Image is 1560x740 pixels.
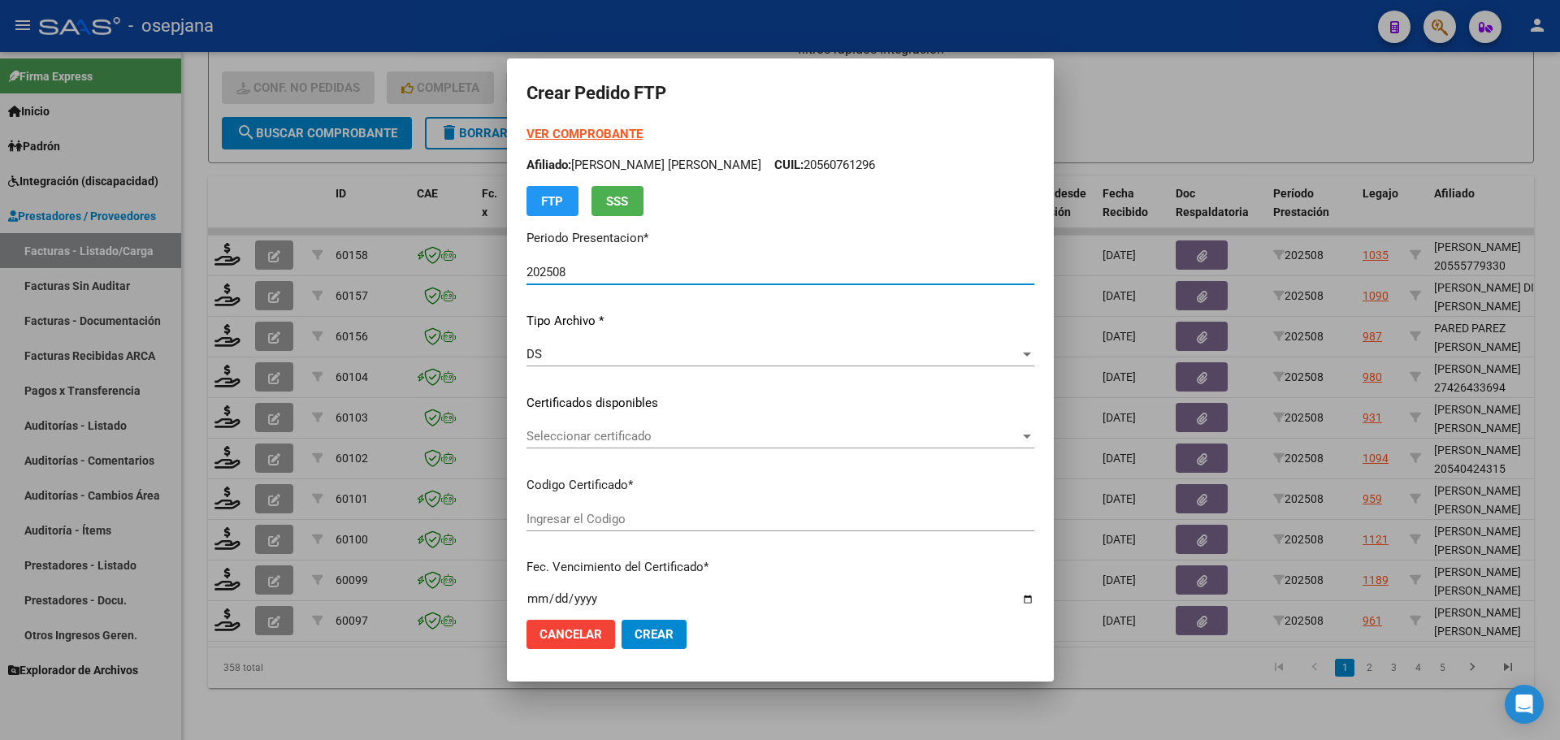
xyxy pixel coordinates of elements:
[622,620,687,649] button: Crear
[526,127,643,141] a: VER COMPROBANTE
[1505,685,1544,724] div: Open Intercom Messenger
[526,156,1034,175] p: [PERSON_NAME] [PERSON_NAME] 20560761296
[539,627,602,642] span: Cancelar
[526,620,615,649] button: Cancelar
[541,194,563,209] span: FTP
[526,229,1034,248] p: Periodo Presentacion
[526,394,1034,413] p: Certificados disponibles
[526,312,1034,331] p: Tipo Archivo *
[526,476,1034,495] p: Codigo Certificado
[591,186,643,216] button: SSS
[635,627,674,642] span: Crear
[774,158,804,172] span: CUIL:
[606,194,628,209] span: SSS
[526,558,1034,577] p: Fec. Vencimiento del Certificado
[526,186,578,216] button: FTP
[526,429,1020,444] span: Seleccionar certificado
[526,347,542,361] span: DS
[526,158,571,172] span: Afiliado:
[526,78,1034,109] h2: Crear Pedido FTP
